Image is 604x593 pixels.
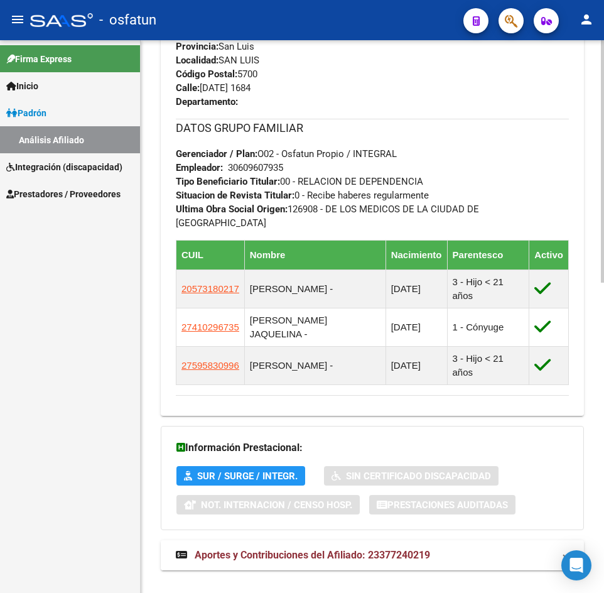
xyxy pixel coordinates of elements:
th: Parentesco [447,240,529,269]
strong: Empleador: [176,162,223,173]
span: Padrón [6,106,46,120]
mat-icon: menu [10,12,25,27]
button: Prestaciones Auditadas [369,495,515,514]
button: Not. Internacion / Censo Hosp. [176,495,360,514]
mat-icon: person [579,12,594,27]
mat-expansion-panel-header: Aportes y Contribuciones del Afiliado: 23377240219 [161,540,584,570]
h3: Información Prestacional: [176,439,568,457]
span: Prestadores / Proveedores [6,187,121,201]
strong: Situacion de Revista Titular: [176,190,294,201]
span: 5700 [176,68,257,80]
td: [PERSON_NAME] JAQUELINA - [244,308,386,346]
span: 00 - RELACION DE DEPENDENCIA [176,176,423,187]
span: 27595830996 [181,360,239,371]
span: 126908 - DE LOS MEDICOS DE LA CIUDAD DE [GEOGRAPHIC_DATA] [176,204,479,229]
div: Open Intercom Messenger [561,550,591,580]
strong: Ultima Obra Social Origen: [176,204,288,215]
strong: Calle: [176,82,200,94]
strong: Código Postal: [176,68,237,80]
span: 27410296735 [181,322,239,332]
th: CUIL [176,240,245,269]
h3: DATOS GRUPO FAMILIAR [176,119,569,137]
td: [PERSON_NAME] - [244,269,386,308]
strong: Tipo Beneficiario Titular: [176,176,280,187]
strong: Provincia: [176,41,218,52]
td: 3 - Hijo < 21 años [447,346,529,384]
button: SUR / SURGE / INTEGR. [176,466,305,486]
td: [DATE] [386,269,447,308]
span: 0 - Recibe haberes regularmente [176,190,429,201]
span: O02 - Osfatun Propio / INTEGRAL [176,148,397,160]
div: 30609607935 [228,161,283,175]
td: 3 - Hijo < 21 años [447,269,529,308]
td: 1 - Cónyuge [447,308,529,346]
span: - osfatun [99,6,156,34]
span: Not. Internacion / Censo Hosp. [201,499,352,511]
button: Sin Certificado Discapacidad [324,466,499,486]
span: SUR / SURGE / INTEGR. [197,471,298,482]
span: Prestaciones Auditadas [387,499,508,511]
span: Aportes y Contribuciones del Afiliado: 23377240219 [195,549,430,561]
th: Nacimiento [386,240,447,269]
span: 20573180217 [181,283,239,294]
span: [DATE] 1684 [176,82,251,94]
strong: Gerenciador / Plan: [176,148,257,160]
strong: Departamento: [176,96,238,107]
strong: Localidad: [176,55,218,66]
th: Nombre [244,240,386,269]
th: Activo [529,240,569,269]
td: [DATE] [386,308,447,346]
td: [DATE] [386,346,447,384]
td: [PERSON_NAME] - [244,346,386,384]
span: Inicio [6,79,38,93]
span: Firma Express [6,52,72,66]
span: Integración (discapacidad) [6,160,122,174]
span: San Luis [176,41,254,52]
span: SAN LUIS [176,55,259,66]
span: Sin Certificado Discapacidad [346,471,491,482]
